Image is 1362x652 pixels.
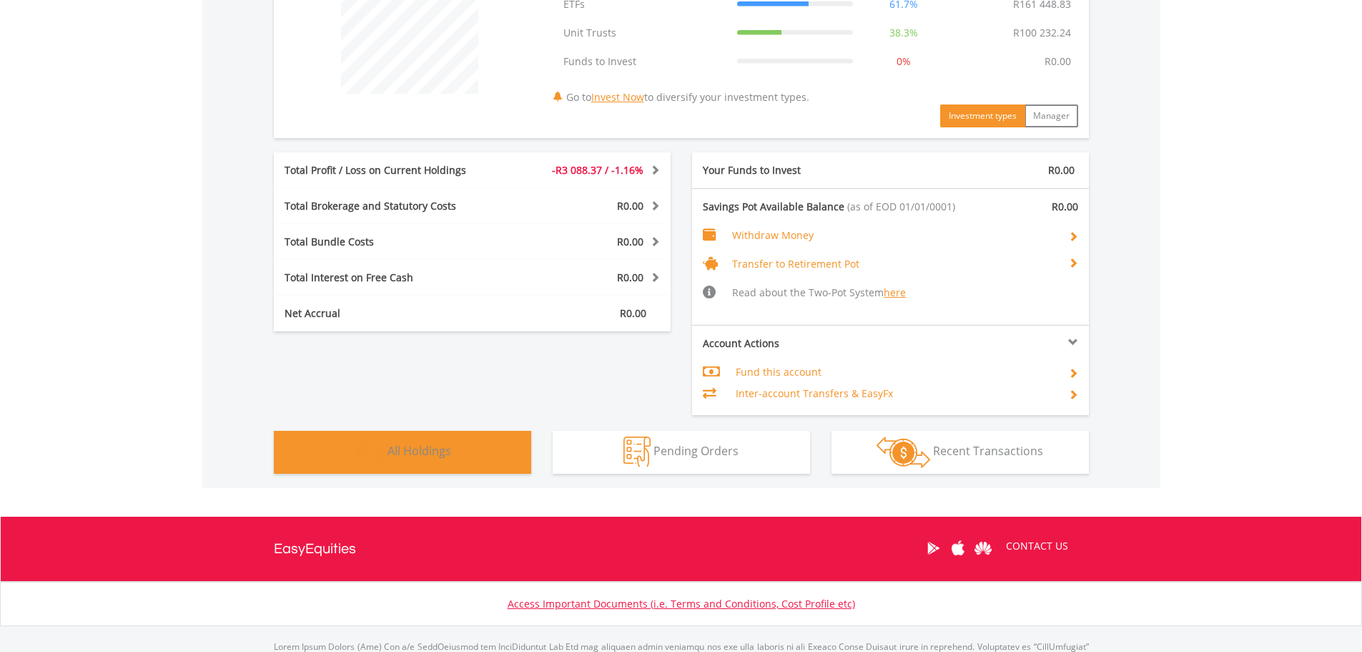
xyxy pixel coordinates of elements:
[591,90,644,104] a: Invest Now
[946,526,971,570] a: Apple
[940,104,1025,127] button: Investment types
[877,437,930,468] img: transactions-zar-wht.png
[274,235,505,249] div: Total Bundle Costs
[860,19,947,47] td: 38.3%
[617,271,643,284] span: R0.00
[736,383,1057,404] td: Inter-account Transfers & EasyFx
[388,443,451,459] span: All Holdings
[617,199,643,213] span: R0.00
[860,47,947,76] td: 0%
[732,228,814,242] span: Withdraw Money
[274,163,505,177] div: Total Profit / Loss on Current Holdings
[692,336,891,351] div: Account Actions
[884,286,906,299] a: here
[623,437,651,467] img: pending_instructions-wht.png
[617,235,643,248] span: R0.00
[831,431,1089,474] button: Recent Transactions
[1025,104,1078,127] button: Manager
[736,361,1057,383] td: Fund this account
[556,47,730,76] td: Funds to Invest
[1048,163,1075,177] span: R0.00
[971,526,996,570] a: Huawei
[508,597,855,610] a: Access Important Documents (i.e. Terms and Conditions, Cost Profile etc)
[1006,19,1078,47] td: R100 232.24
[552,163,643,177] span: -R3 088.37 / -1.16%
[692,163,891,177] div: Your Funds to Invest
[732,286,906,299] span: Read about the Two-Pot System
[620,306,646,320] span: R0.00
[274,306,505,321] div: Net Accrual
[996,526,1078,566] a: CONTACT US
[847,200,955,213] span: (as of EOD 01/01/0001)
[732,257,859,271] span: Transfer to Retirement Pot
[921,526,946,570] a: Google Play
[1037,47,1078,76] td: R0.00
[274,271,505,285] div: Total Interest on Free Cash
[653,443,739,459] span: Pending Orders
[990,200,1089,214] div: R0.00
[556,19,730,47] td: Unit Trusts
[933,443,1043,459] span: Recent Transactions
[703,200,844,213] span: Savings Pot Available Balance
[354,437,385,467] img: holdings-wht.png
[274,199,505,213] div: Total Brokerage and Statutory Costs
[553,431,810,474] button: Pending Orders
[274,431,531,474] button: All Holdings
[274,517,356,581] a: EasyEquities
